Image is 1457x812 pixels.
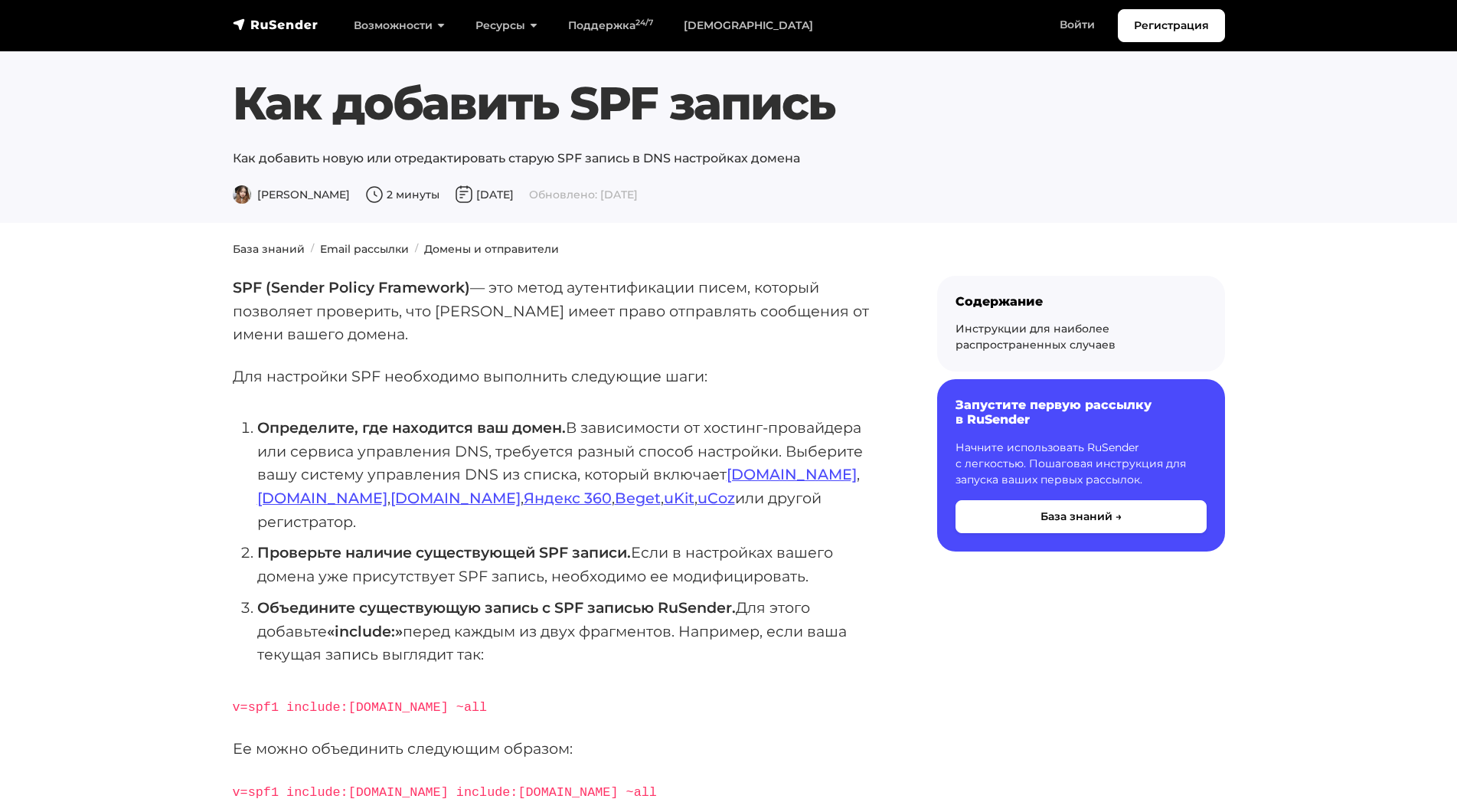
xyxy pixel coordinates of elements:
[1118,9,1225,42] a: Регистрация
[697,489,735,507] a: uCoz
[257,598,736,617] strong: Объедините существующую запись с SPF записью RuSender.
[635,18,653,28] sup: 24/7
[233,365,888,388] p: Для настройки SPF необходимо выполнить следующие шаги:
[257,596,888,666] li: Для этого добавьте перед каждым из двух фрагментов. Например, если ваша текущая запись выглядит так:
[257,543,631,562] strong: Проверьте наличие существующей SPF записи.
[615,489,661,507] a: Beget
[460,10,553,41] a: Ресурсы
[257,489,387,507] a: [DOMAIN_NAME]
[233,76,1225,131] h1: Как добавить SPF запись
[257,418,566,437] strong: Определите, где находится ваш домен.
[233,149,1225,168] p: Как добавить новую или отредактировать старую SPF запись в DNS настройках домена
[956,440,1207,488] p: Начните использовать RuSender с легкостью. Пошаговая инструкция для запуска ваших первых рассылок.
[327,622,403,640] strong: «include:»
[338,10,460,41] a: Возможности
[956,398,1207,427] h6: Запустите первую рассылку в RuSender
[233,700,488,715] code: v=spf1 include:[DOMAIN_NAME] ~all
[937,379,1225,551] a: Запустите первую рассылку в RuSender Начните использовать RuSender с легкостью. Пошаговая инструк...
[365,188,439,201] span: 2 минуты
[233,785,657,800] code: v=spf1 include:[DOMAIN_NAME] include:[DOMAIN_NAME] ~all
[553,10,668,41] a: Поддержка24/7
[233,188,350,201] span: [PERSON_NAME]
[390,489,521,507] a: [DOMAIN_NAME]
[365,185,384,204] img: Время чтения
[956,294,1207,309] div: Содержание
[233,17,319,32] img: RuSender
[320,242,409,256] a: Email рассылки
[233,242,305,256] a: База знаний
[956,322,1116,352] a: Инструкции для наиболее распространенных случаев
[664,489,694,507] a: uKit
[233,278,470,296] strong: SPF (Sender Policy Framework)
[233,276,888,346] p: — это метод аутентификации писем, который позволяет проверить, что [PERSON_NAME] имеет право отпр...
[727,465,857,483] a: [DOMAIN_NAME]
[455,185,473,204] img: Дата публикации
[455,188,514,201] span: [DATE]
[257,541,888,588] li: Если в настройках вашего домена уже присутствует SPF запись, необходимо ее модифицировать.
[668,10,828,41] a: [DEMOGRAPHIC_DATA]
[524,489,612,507] a: Яндекс 360
[1044,9,1110,41] a: Войти
[233,737,888,761] p: Ее можно объединить следующим образом:
[424,242,559,256] a: Домены и отправители
[529,188,638,201] span: Обновлено: [DATE]
[956,500,1207,533] button: База знаний →
[224,241,1234,257] nav: breadcrumb
[257,416,888,534] li: В зависимости от хостинг-провайдера или сервиса управления DNS, требуется разный способ настройки...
